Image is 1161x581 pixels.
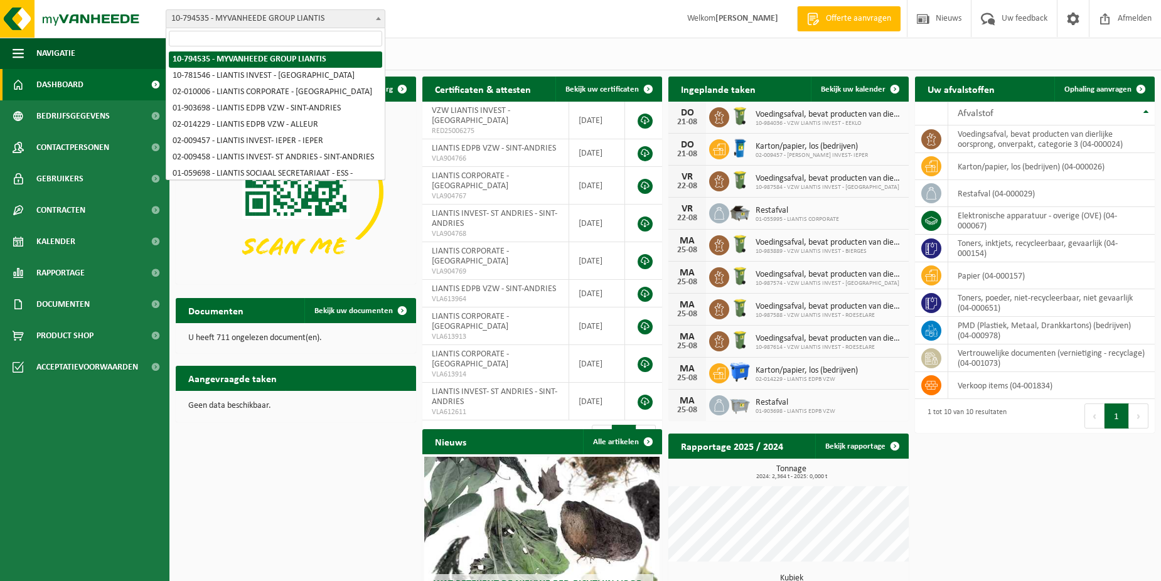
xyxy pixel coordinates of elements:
a: Bekijk uw kalender [811,77,907,102]
span: 10-987614 - VZW LIANTIS INVEST - ROESELARE [756,344,902,351]
li: 02-009458 - LIANTIS INVEST- ST ANDRIES - SINT-ANDRIES [169,149,382,166]
li: 01-059698 - LIANTIS SOCIAAL SECRETARIAAT - ESS - ROESELARE [169,166,382,191]
a: Bekijk rapportage [815,434,907,459]
h2: Aangevraagde taken [176,366,289,390]
div: VR [675,172,700,182]
h3: Tonnage [675,465,909,480]
img: WB-5000-GAL-GY-01 [729,201,751,223]
div: 22-08 [675,214,700,223]
li: 10-794535 - MYVANHEEDE GROUP LIANTIS [169,51,382,68]
span: Acceptatievoorwaarden [36,351,138,383]
span: VLA613913 [432,332,560,342]
span: 01-903698 - LIANTIS EDPB VZW [756,408,835,415]
span: Navigatie [36,38,75,69]
div: MA [675,364,700,374]
img: WB-1100-HPE-BE-01 [729,361,751,383]
div: 25-08 [675,374,700,383]
a: Bekijk uw certificaten [555,77,661,102]
span: Karton/papier, los (bedrijven) [756,142,868,152]
span: 10-794535 - MYVANHEEDE GROUP LIANTIS [166,9,385,28]
p: Geen data beschikbaar. [188,402,404,410]
h2: Ingeplande taken [668,77,768,101]
a: Offerte aanvragen [797,6,901,31]
span: Voedingsafval, bevat producten van dierlijke oorsprong, onverpakt, categorie 3 [756,238,902,248]
div: 25-08 [675,406,700,415]
li: 01-903698 - LIANTIS EDPB VZW - SINT-ANDRIES [169,100,382,117]
span: Documenten [36,289,90,320]
div: VR [675,204,700,214]
div: 22-08 [675,182,700,191]
span: VLA613914 [432,370,560,380]
span: LIANTIS CORPORATE - [GEOGRAPHIC_DATA] [432,247,509,266]
span: Bekijk uw certificaten [565,85,639,93]
img: WB-0140-HPE-GN-50 [729,265,751,287]
li: 02-014229 - LIANTIS EDPB VZW - ALLEUR [169,117,382,133]
span: Rapportage [36,257,85,289]
span: Voedingsafval, bevat producten van dierlijke oorsprong, onverpakt, categorie 3 [756,110,902,120]
td: toners, poeder, niet-recycleerbaar, niet gevaarlijk (04-000651) [948,289,1155,317]
div: MA [675,332,700,342]
td: [DATE] [569,139,625,167]
div: 1 tot 10 van 10 resultaten [921,402,1007,430]
span: Bekijk uw kalender [821,85,885,93]
span: Karton/papier, los (bedrijven) [756,366,858,376]
a: Ophaling aanvragen [1054,77,1153,102]
div: 25-08 [675,342,700,351]
h2: Rapportage 2025 / 2024 [668,434,796,458]
td: vertrouwelijke documenten (vernietiging - recyclage) (04-001073) [948,344,1155,372]
span: Ophaling aanvragen [1064,85,1132,93]
span: Afvalstof [958,109,993,119]
td: [DATE] [569,307,625,345]
button: Previous [1084,403,1105,429]
span: LIANTIS INVEST- ST ANDRIES - SINT-ANDRIES [432,387,557,407]
span: Voedingsafval, bevat producten van dierlijke oorsprong, onverpakt, categorie 3 [756,302,902,312]
button: 1 [1105,403,1129,429]
div: 21-08 [675,150,700,159]
img: WB-0140-HPE-GN-50 [729,233,751,255]
span: 10-983889 - VZW LIANTIS INVEST - BIERGES [756,248,902,255]
span: VZW LIANTIS INVEST - [GEOGRAPHIC_DATA] [432,106,510,125]
span: Voedingsafval, bevat producten van dierlijke oorsprong, onverpakt, categorie 3 [756,270,902,280]
li: 10-781546 - LIANTIS INVEST - [GEOGRAPHIC_DATA] [169,68,382,84]
span: 2024: 2,364 t - 2025: 0,000 t [675,474,909,480]
div: 25-08 [675,278,700,287]
span: 10-987574 - VZW LIANTIS INVEST - [GEOGRAPHIC_DATA] [756,280,902,287]
div: MA [675,300,700,310]
span: 10-987584 - VZW LIANTIS INVEST - [GEOGRAPHIC_DATA] [756,184,902,191]
a: Alle artikelen [583,429,661,454]
td: [DATE] [569,205,625,242]
span: VLA612611 [432,407,560,417]
td: elektronische apparatuur - overige (OVE) (04-000067) [948,207,1155,235]
td: [DATE] [569,167,625,205]
span: 01-055995 - LIANTIS CORPORATE [756,216,839,223]
span: Kalender [36,226,75,257]
a: Bekijk uw documenten [304,298,415,323]
div: 21-08 [675,118,700,127]
p: U heeft 711 ongelezen document(en). [188,334,404,343]
td: [DATE] [569,345,625,383]
h2: Nieuws [422,429,479,454]
img: WB-2500-GAL-GY-01 [729,393,751,415]
div: MA [675,268,700,278]
span: LIANTIS INVEST- ST ANDRIES - SINT-ANDRIES [432,209,557,228]
div: 25-08 [675,310,700,319]
span: VLA613964 [432,294,560,304]
span: Contactpersonen [36,132,109,163]
img: WB-0240-HPE-BE-01 [729,137,751,159]
td: toners, inktjets, recycleerbaar, gevaarlijk (04-000154) [948,235,1155,262]
div: MA [675,236,700,246]
span: 10-987588 - VZW LIANTIS INVEST - ROESELARE [756,312,902,319]
span: Restafval [756,206,839,216]
td: [DATE] [569,102,625,139]
td: verkoop items (04-001834) [948,372,1155,399]
span: LIANTIS CORPORATE - [GEOGRAPHIC_DATA] [432,171,509,191]
h2: Documenten [176,298,256,322]
img: Download de VHEPlus App [176,102,416,282]
td: PMD (Plastiek, Metaal, Drankkartons) (bedrijven) (04-000978) [948,317,1155,344]
span: 02-009457 - [PERSON_NAME] INVEST- IEPER [756,152,868,159]
button: Next [1129,403,1148,429]
span: RED25006275 [432,126,560,136]
h2: Uw afvalstoffen [915,77,1007,101]
span: LIANTIS EDPB VZW - SINT-ANDRIES [432,284,556,294]
img: WB-0140-HPE-GN-50 [729,105,751,127]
